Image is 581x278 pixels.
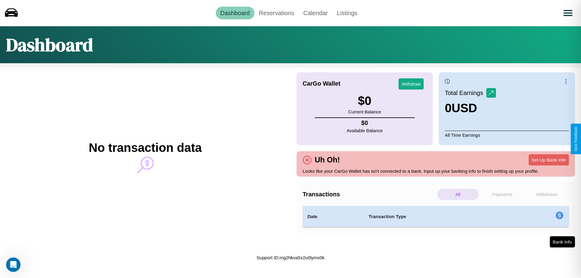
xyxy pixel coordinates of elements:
p: Support ID: mg2hkva5x2u0lymx0k [257,253,324,262]
a: Calendar [299,7,332,19]
h4: $ 0 [347,119,383,126]
p: Current Balance [348,108,381,116]
a: Dashboard [216,7,254,19]
table: simple table [303,206,569,227]
p: Payments [482,189,523,200]
h4: Transaction Type [369,213,506,220]
p: All [437,189,479,200]
div: Give Feedback [574,127,578,151]
h3: $ 0 [348,94,381,108]
h4: CarGo Wallet [303,80,340,87]
p: Total Earnings [445,87,486,98]
h4: Date [307,213,359,220]
p: Looks like your CarGo Wallet has isn't connected to a bank. Input up your banking info to finish ... [303,167,569,175]
p: All Time Earnings [445,131,569,139]
h3: 0 USD [445,101,496,115]
p: Available Balance [347,126,383,135]
iframe: Intercom live chat [6,257,21,272]
button: Open menu [560,5,576,21]
a: Reservations [254,7,299,19]
h2: No transaction data [89,141,202,155]
button: Withdraw [399,78,424,90]
p: Withdraws [526,189,567,200]
button: Bank Info [550,236,575,247]
h4: Transactions [303,191,436,198]
h1: Dashboard [6,32,93,57]
a: Listings [332,7,362,19]
h4: Uh Oh! [312,155,343,164]
button: Set Up Bank Info [529,154,569,165]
